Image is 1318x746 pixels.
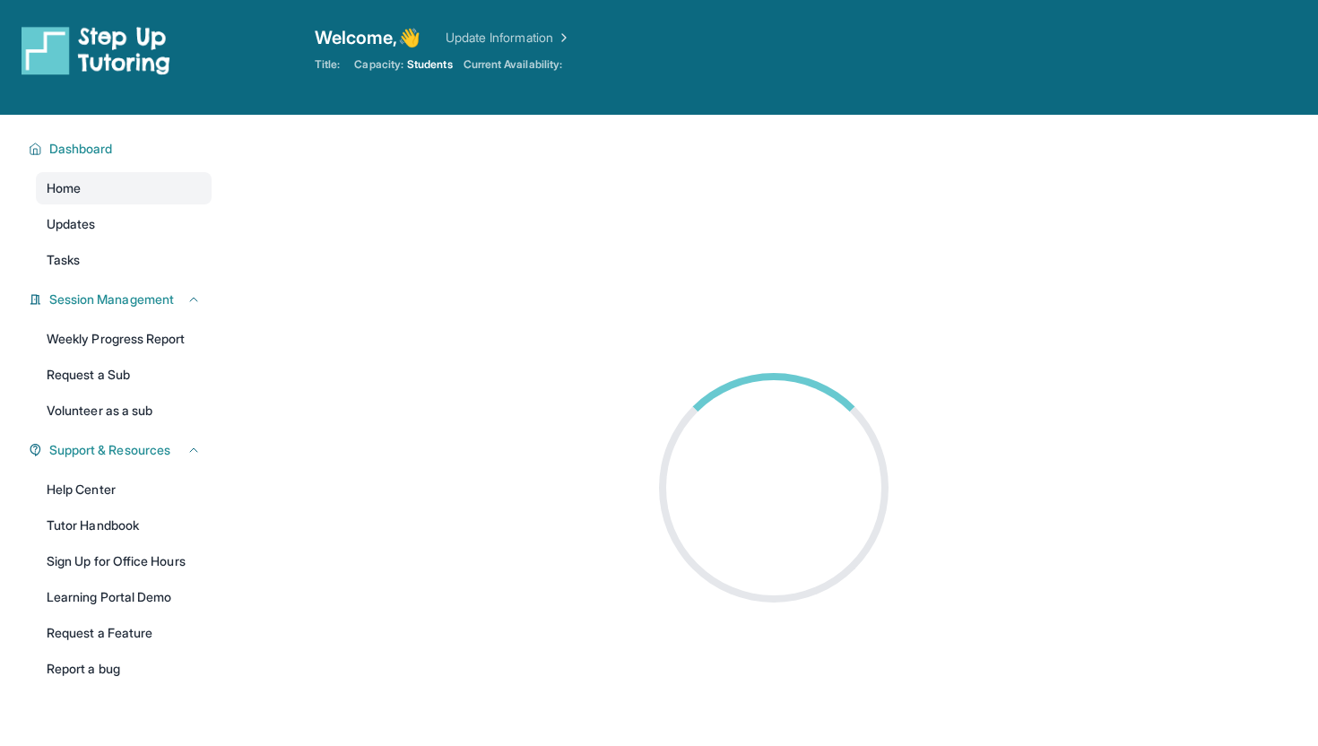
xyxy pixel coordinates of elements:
[407,57,453,72] span: Students
[354,57,403,72] span: Capacity:
[36,395,212,427] a: Volunteer as a sub
[49,441,170,459] span: Support & Resources
[553,29,571,47] img: Chevron Right
[36,581,212,613] a: Learning Portal Demo
[49,291,174,308] span: Session Management
[22,25,170,75] img: logo
[36,359,212,391] a: Request a Sub
[315,25,421,50] span: Welcome, 👋
[36,617,212,649] a: Request a Feature
[36,244,212,276] a: Tasks
[47,179,81,197] span: Home
[464,57,562,72] span: Current Availability:
[36,208,212,240] a: Updates
[42,140,201,158] button: Dashboard
[47,215,96,233] span: Updates
[36,545,212,577] a: Sign Up for Office Hours
[36,172,212,204] a: Home
[36,653,212,685] a: Report a bug
[42,291,201,308] button: Session Management
[36,509,212,542] a: Tutor Handbook
[42,441,201,459] button: Support & Resources
[36,473,212,506] a: Help Center
[49,140,113,158] span: Dashboard
[315,57,340,72] span: Title:
[47,251,80,269] span: Tasks
[36,323,212,355] a: Weekly Progress Report
[446,29,571,47] a: Update Information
